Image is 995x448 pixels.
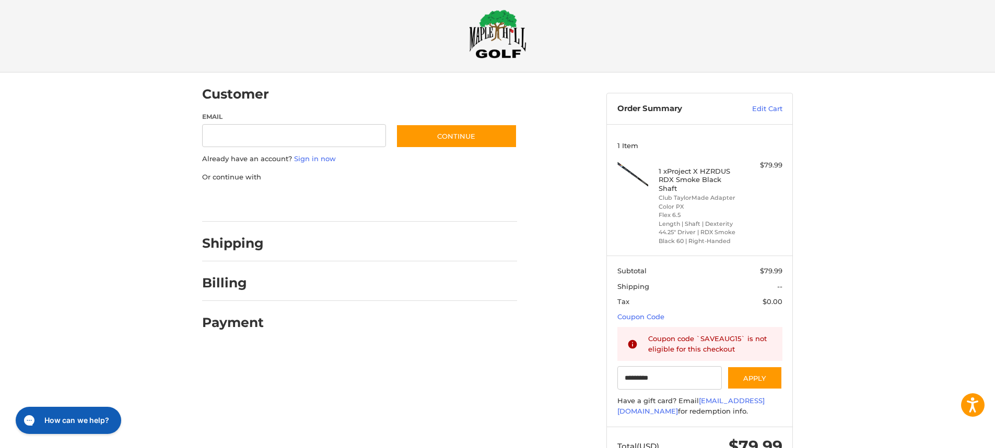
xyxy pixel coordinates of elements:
h3: Order Summary [617,104,730,114]
span: -- [777,282,782,290]
label: Email [202,112,386,122]
img: Maple Hill Golf [469,9,526,58]
a: Sign in now [294,154,336,163]
iframe: Gorgias live chat messenger [10,403,124,438]
iframe: PayPal-venmo [376,192,454,211]
h2: Payment [202,314,264,331]
h3: 1 Item [617,141,782,150]
li: Length | Shaft | Dexterity 44.25" Driver | RDX Smoke Black 60 | Right-Handed [659,220,739,246]
li: Club TaylorMade Adapter [659,193,739,202]
iframe: PayPal-paylater [287,192,366,211]
a: [EMAIL_ADDRESS][DOMAIN_NAME] [617,396,765,415]
a: Edit Cart [730,104,782,114]
span: Subtotal [617,267,647,275]
p: Already have an account? [202,154,517,164]
span: $79.99 [760,267,782,275]
button: Continue [396,124,517,148]
span: Shipping [617,282,649,290]
iframe: PayPal-paypal [199,192,277,211]
li: Color PX [659,202,739,211]
input: Gift Certificate or Coupon Code [617,366,722,390]
h2: Shipping [202,235,264,251]
div: $79.99 [741,160,782,171]
h4: 1 x Project X HZRDUS RDX Smoke Black Shaft [659,167,739,192]
h2: Billing [202,275,263,291]
a: Coupon Code [617,312,664,321]
li: Flex 6.5 [659,211,739,220]
h2: Customer [202,86,269,102]
span: $0.00 [763,297,782,306]
div: Coupon code `SAVEAUG15` is not eligible for this checkout [648,334,772,354]
p: Or continue with [202,172,517,183]
div: Have a gift card? Email for redemption info. [617,396,782,416]
button: Apply [727,366,782,390]
span: Tax [617,297,629,306]
iframe: Google Customer Reviews [909,420,995,448]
